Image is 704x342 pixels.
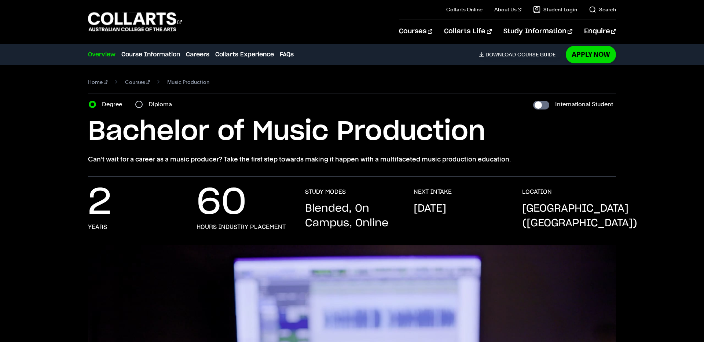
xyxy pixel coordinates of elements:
[148,99,176,109] label: Diploma
[88,77,107,87] a: Home
[503,19,572,44] a: Study Information
[88,188,111,218] p: 2
[215,50,274,59] a: Collarts Experience
[479,51,561,58] a: DownloadCourse Guide
[167,77,209,87] span: Music Production
[566,46,616,63] a: Apply Now
[589,6,616,13] a: Search
[121,50,180,59] a: Course Information
[280,50,294,59] a: FAQs
[197,223,286,231] h3: hours industry placement
[197,188,246,218] p: 60
[485,51,516,58] span: Download
[102,99,126,109] label: Degree
[494,6,521,13] a: About Us
[533,6,577,13] a: Student Login
[522,188,552,196] h3: LOCATION
[399,19,432,44] a: Courses
[305,201,399,231] p: Blended, On Campus, Online
[88,50,115,59] a: Overview
[88,11,182,32] div: Go to homepage
[88,223,107,231] h3: Years
[88,115,616,148] h1: Bachelor of Music Production
[88,154,616,164] p: Can’t wait for a career as a music producer? Take the first step towards making it happen with a ...
[584,19,616,44] a: Enquire
[186,50,209,59] a: Careers
[305,188,346,196] h3: STUDY MODES
[414,188,452,196] h3: NEXT INTAKE
[522,201,637,231] p: [GEOGRAPHIC_DATA] ([GEOGRAPHIC_DATA])
[555,99,613,109] label: International Student
[446,6,483,13] a: Collarts Online
[125,77,150,87] a: Courses
[414,201,446,216] p: [DATE]
[444,19,491,44] a: Collarts Life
